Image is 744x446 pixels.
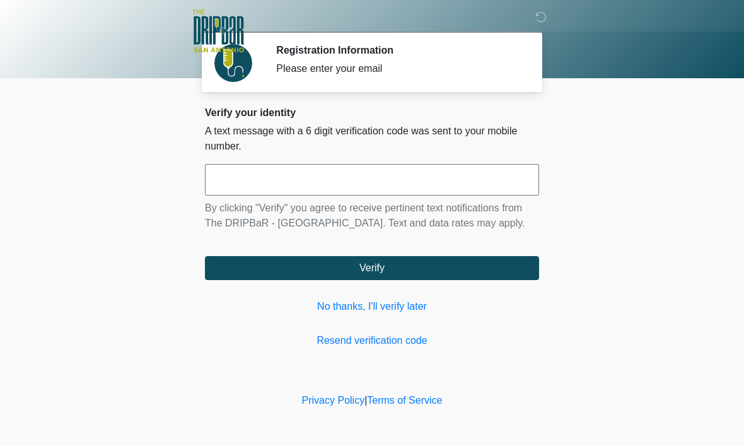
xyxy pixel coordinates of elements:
img: Agent Avatar [214,44,252,82]
a: Privacy Policy [302,395,365,406]
a: Terms of Service [367,395,442,406]
a: | [364,395,367,406]
button: Verify [205,256,539,280]
a: Resend verification code [205,333,539,348]
p: A text message with a 6 digit verification code was sent to your mobile number. [205,124,539,154]
p: By clicking "Verify" you agree to receive pertinent text notifications from The DRIPBaR - [GEOGRA... [205,201,539,231]
div: Please enter your email [276,61,520,76]
a: No thanks, I'll verify later [205,299,539,314]
h2: Verify your identity [205,107,539,119]
img: The DRIPBaR - San Antonio Fossil Creek Logo [192,9,244,54]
